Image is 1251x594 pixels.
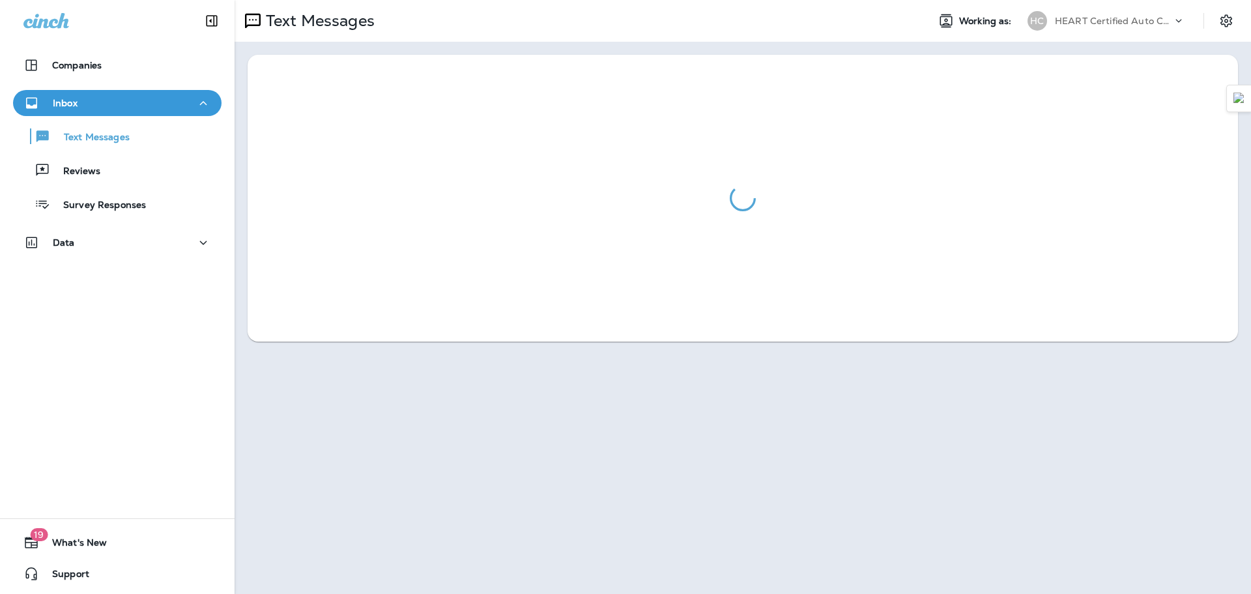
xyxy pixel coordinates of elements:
[13,123,222,150] button: Text Messages
[53,237,75,248] p: Data
[13,230,222,256] button: Data
[13,156,222,184] button: Reviews
[39,569,89,584] span: Support
[39,537,107,553] span: What's New
[13,52,222,78] button: Companies
[194,8,230,34] button: Collapse Sidebar
[959,16,1014,27] span: Working as:
[13,529,222,556] button: 19What's New
[50,200,146,212] p: Survey Responses
[261,11,375,31] p: Text Messages
[13,561,222,587] button: Support
[1215,9,1238,33] button: Settings
[1028,11,1047,31] div: HC
[13,90,222,116] button: Inbox
[13,190,222,218] button: Survey Responses
[30,528,48,541] span: 19
[1233,93,1245,104] img: Detect Auto
[53,98,78,108] p: Inbox
[1055,16,1172,26] p: HEART Certified Auto Care
[50,166,100,178] p: Reviews
[52,60,102,70] p: Companies
[51,132,130,144] p: Text Messages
